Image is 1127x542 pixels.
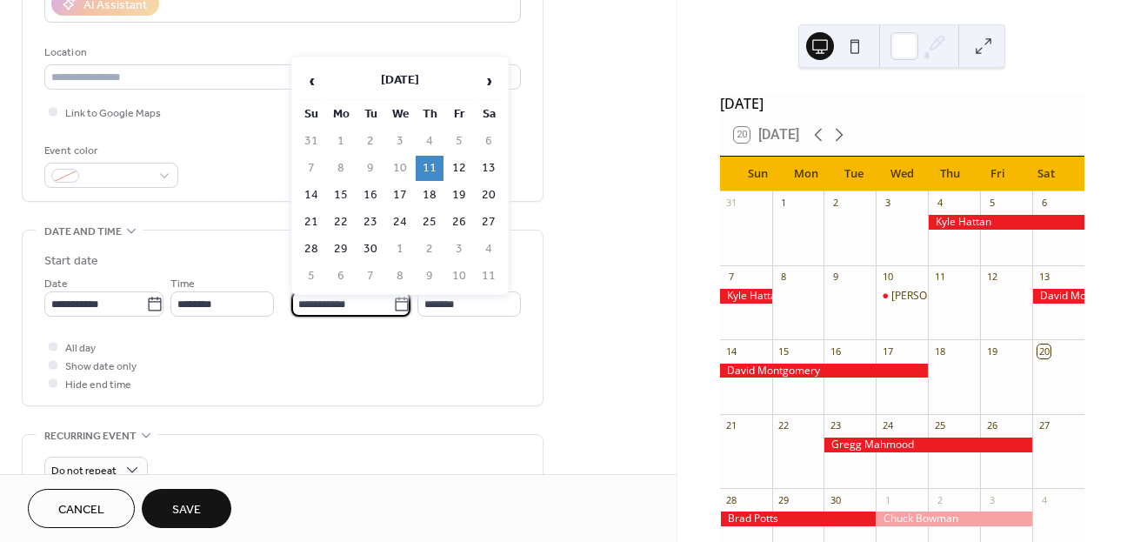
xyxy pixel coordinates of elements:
[44,142,175,160] div: Event color
[51,461,117,481] span: Do not repeat
[933,271,946,284] div: 11
[777,271,790,284] div: 8
[725,493,738,506] div: 28
[476,64,502,98] span: ›
[386,237,414,262] td: 1
[357,264,384,289] td: 7
[58,501,104,519] span: Cancel
[327,156,355,181] td: 8
[1037,419,1050,432] div: 27
[416,156,443,181] td: 11
[876,512,1032,526] div: Chuck Bowman
[297,129,325,154] td: 31
[44,223,122,241] span: Date and time
[830,157,877,191] div: Tue
[881,419,894,432] div: 24
[386,156,414,181] td: 10
[44,275,68,293] span: Date
[357,237,384,262] td: 30
[720,93,1084,114] div: [DATE]
[65,358,137,376] span: Show date only
[933,345,946,358] div: 18
[28,489,135,528] a: Cancel
[475,129,503,154] td: 6
[445,183,473,208] td: 19
[720,364,929,378] div: David Montgomery
[416,183,443,208] td: 18
[416,102,443,127] th: Th
[357,156,384,181] td: 9
[170,275,195,293] span: Time
[974,157,1022,191] div: Fri
[357,129,384,154] td: 2
[475,156,503,181] td: 13
[876,289,928,304] div: Ronny Monsour
[777,493,790,506] div: 29
[891,289,973,304] div: [PERSON_NAME]
[933,197,946,210] div: 4
[297,183,325,208] td: 14
[386,129,414,154] td: 3
[327,210,355,235] td: 22
[327,264,355,289] td: 6
[172,501,201,519] span: Save
[327,183,355,208] td: 15
[475,183,503,208] td: 20
[416,129,443,154] td: 4
[44,427,137,445] span: Recurring event
[720,512,877,526] div: Brad Potts
[777,197,790,210] div: 1
[297,264,325,289] td: 5
[829,197,842,210] div: 2
[475,264,503,289] td: 11
[829,271,842,284] div: 9
[928,215,1084,230] div: Kyle Hattan
[475,237,503,262] td: 4
[386,102,414,127] th: We
[327,102,355,127] th: Mo
[881,271,894,284] div: 10
[445,237,473,262] td: 3
[445,264,473,289] td: 10
[386,264,414,289] td: 8
[445,210,473,235] td: 26
[933,419,946,432] div: 25
[142,489,231,528] button: Save
[1037,493,1050,506] div: 4
[881,345,894,358] div: 17
[782,157,830,191] div: Mon
[1037,271,1050,284] div: 13
[386,183,414,208] td: 17
[44,43,517,62] div: Location
[777,345,790,358] div: 15
[416,210,443,235] td: 25
[734,157,782,191] div: Sun
[445,102,473,127] th: Fr
[933,493,946,506] div: 2
[926,157,974,191] div: Thu
[878,157,926,191] div: Wed
[720,289,772,304] div: Kyle Hattan
[1023,157,1070,191] div: Sat
[725,271,738,284] div: 7
[65,339,96,358] span: All day
[985,271,998,284] div: 12
[297,237,325,262] td: 28
[327,237,355,262] td: 29
[44,252,98,271] div: Start date
[824,438,1032,452] div: Gregg Mahmood
[298,64,324,98] span: ‹
[829,345,842,358] div: 16
[65,376,131,394] span: Hide end time
[985,345,998,358] div: 19
[1037,197,1050,210] div: 6
[725,345,738,358] div: 14
[777,419,790,432] div: 22
[297,210,325,235] td: 21
[297,156,325,181] td: 7
[985,197,998,210] div: 5
[327,63,473,100] th: [DATE]
[475,210,503,235] td: 27
[1032,289,1084,304] div: David Montgomery
[725,197,738,210] div: 31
